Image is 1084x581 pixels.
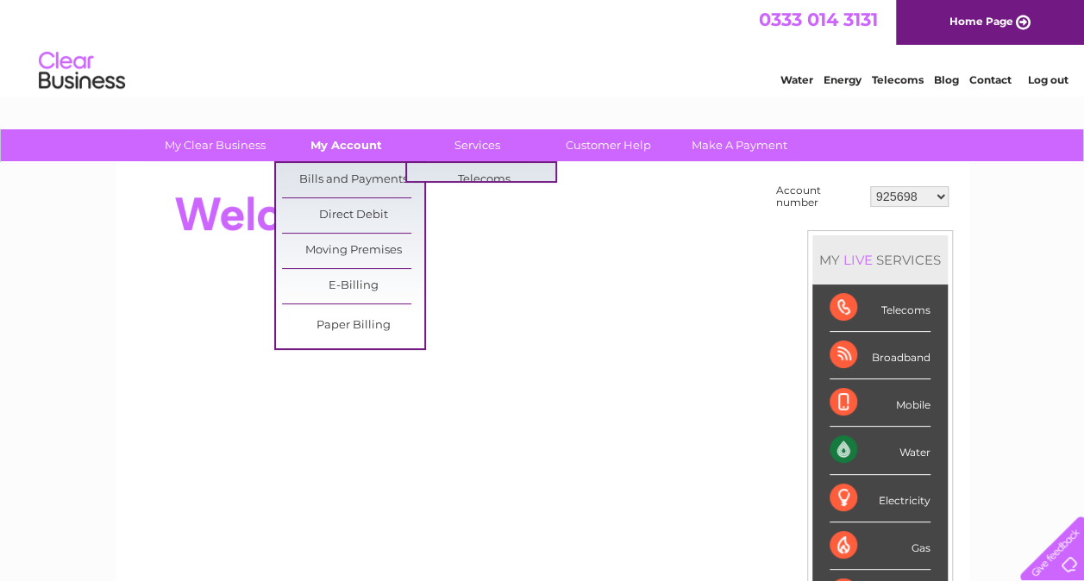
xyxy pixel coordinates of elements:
[969,73,1012,86] a: Contact
[934,73,959,86] a: Blog
[1027,73,1068,86] a: Log out
[780,73,813,86] a: Water
[282,269,424,303] a: E-Billing
[830,332,930,379] div: Broadband
[772,180,866,213] td: Account number
[413,163,555,197] a: Telecoms
[38,45,126,97] img: logo.png
[812,235,948,284] div: MY SERVICES
[840,252,876,268] div: LIVE
[830,284,930,332] div: Telecoms
[282,234,424,268] a: Moving Premises
[759,9,878,30] a: 0333 014 3131
[144,129,286,161] a: My Clear Business
[135,9,950,84] div: Clear Business is a trading name of Verastar Limited (registered in [GEOGRAPHIC_DATA] No. 3667643...
[830,475,930,522] div: Electricity
[275,129,417,161] a: My Account
[830,427,930,474] div: Water
[282,309,424,343] a: Paper Billing
[830,379,930,427] div: Mobile
[537,129,680,161] a: Customer Help
[830,522,930,570] div: Gas
[824,73,862,86] a: Energy
[282,163,424,197] a: Bills and Payments
[872,73,924,86] a: Telecoms
[668,129,811,161] a: Make A Payment
[406,129,548,161] a: Services
[282,198,424,233] a: Direct Debit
